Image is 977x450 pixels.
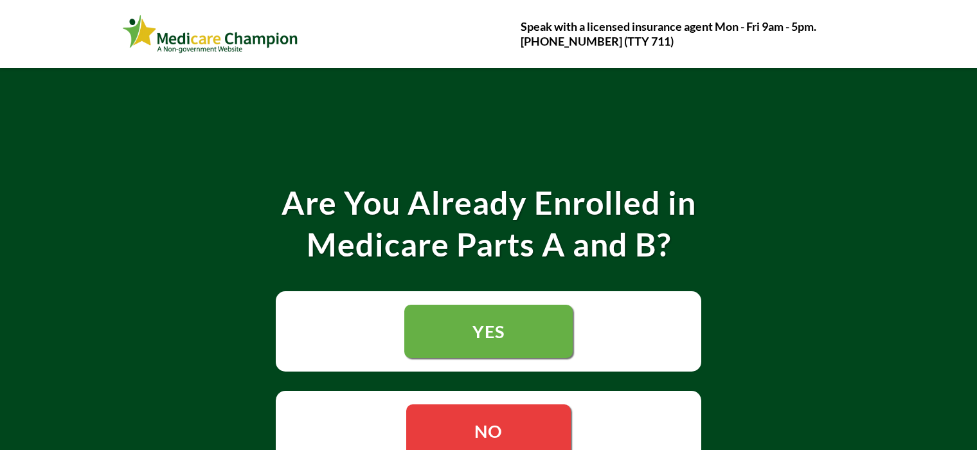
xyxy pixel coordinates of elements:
[474,420,503,442] span: NO
[521,34,674,48] strong: [PHONE_NUMBER] (TTY 711)
[404,305,573,358] a: YES
[521,19,816,33] strong: Speak with a licensed insurance agent Mon - Fri 9am - 5pm.
[122,12,299,56] img: Webinar
[472,321,505,342] span: YES
[282,183,696,222] strong: Are You Already Enrolled in
[307,225,671,264] strong: Medicare Parts A and B?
